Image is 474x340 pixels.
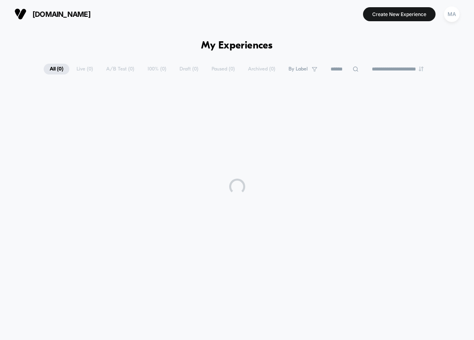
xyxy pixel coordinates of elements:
div: MA [444,6,460,22]
img: Visually logo [14,8,26,20]
span: [DOMAIN_NAME] [32,10,91,18]
button: Create New Experience [363,7,436,21]
h1: My Experiences [201,40,273,52]
img: end [419,66,424,71]
span: By Label [288,66,308,72]
span: All ( 0 ) [44,64,69,74]
button: MA [442,6,462,22]
button: [DOMAIN_NAME] [12,8,93,20]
